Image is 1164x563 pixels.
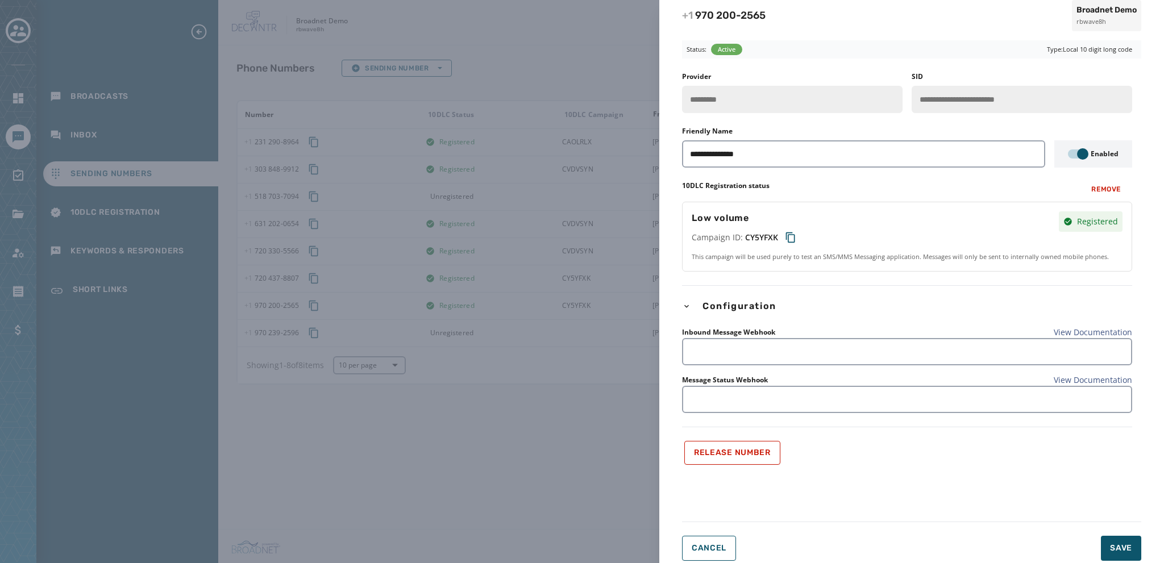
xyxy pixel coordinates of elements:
label: Message Status Webhook [682,376,768,385]
label: Inbound Message Webhook [682,328,775,337]
span: This campaign will be used purely to test an SMS/MMS Messaging application. Messages will only be... [692,252,1123,262]
label: Friendly Name [682,127,733,136]
button: Remove [1082,181,1130,197]
label: Provider [682,72,711,81]
span: Registered [1077,216,1118,227]
button: Cancel [682,536,736,561]
span: Campaign ID: [692,232,743,243]
span: Low volume [692,211,801,225]
span: Save [1110,543,1132,554]
label: Enabled [1091,149,1119,159]
a: View Documentation [1054,327,1132,338]
span: +1 [682,9,695,22]
span: Configuration [700,299,779,313]
label: 10DLC Registration status [682,181,770,193]
span: rbwave8h [1076,17,1137,27]
button: Release Number [684,441,780,465]
span: Active [718,45,735,55]
span: Type: Local 10 digit long code [1047,45,1132,55]
span: 970 200 - 2565 [682,9,766,22]
span: Broadnet Demo [1076,5,1137,16]
label: SID [912,72,923,81]
a: View Documentation [1054,374,1132,386]
span: Remove [1091,185,1121,194]
button: Copy campaign ID to clipboard [780,227,801,248]
span: Cancel [692,544,726,553]
button: Configuration [682,299,1132,313]
span: Release Number [694,448,771,457]
span: Status: [687,45,706,55]
button: Save [1101,536,1141,561]
span: CY5YFXK [745,232,778,243]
